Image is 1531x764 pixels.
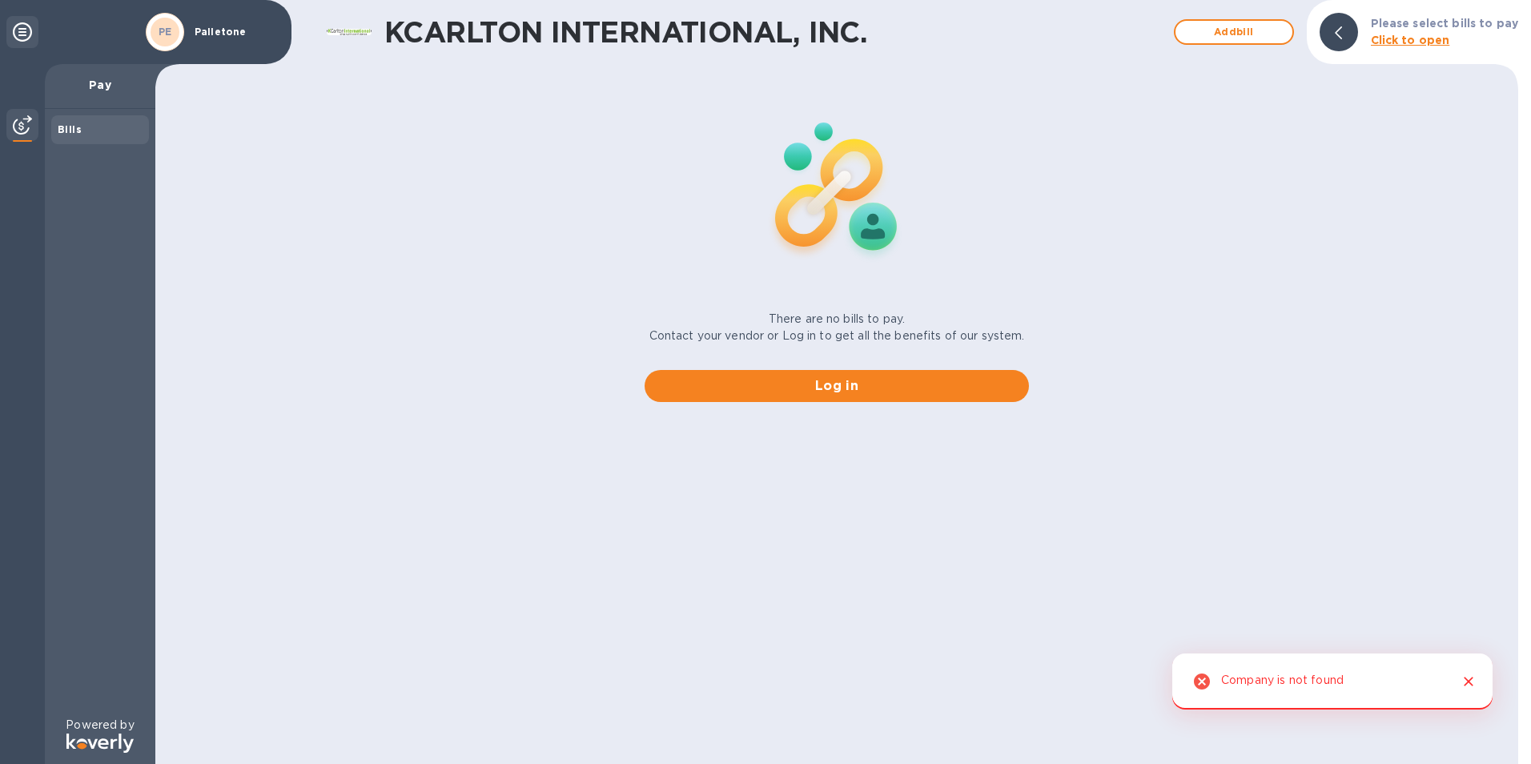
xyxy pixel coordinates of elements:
b: Click to open [1371,34,1450,46]
p: Powered by [66,717,134,734]
h1: KCARLTON INTERNATIONAL, INC. [384,15,1166,49]
button: Addbill [1174,19,1294,45]
div: Company is not found [1221,666,1344,697]
p: Palletone [195,26,275,38]
button: Close [1458,671,1479,692]
p: There are no bills to pay. Contact your vendor or Log in to get all the benefits of our system. [649,311,1025,344]
span: Add bill [1188,22,1280,42]
p: Pay [58,77,143,93]
b: PE [159,26,172,38]
b: Bills [58,123,82,135]
span: Log in [657,376,1016,396]
button: Log in [645,370,1029,402]
img: Logo [66,734,134,753]
b: Please select bills to pay [1371,17,1518,30]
